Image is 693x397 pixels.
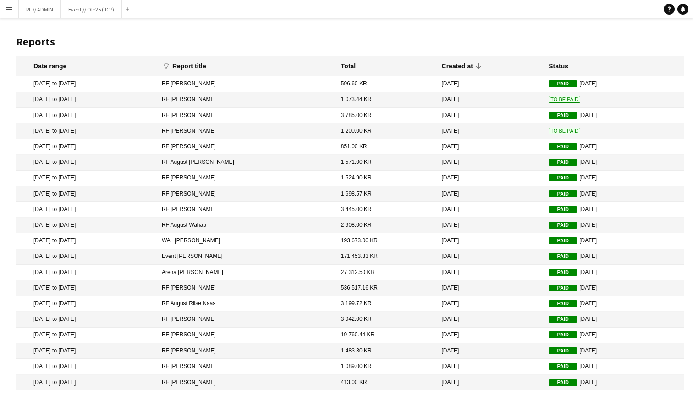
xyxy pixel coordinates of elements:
mat-cell: RF August Riise Naas [157,296,336,312]
mat-cell: Arena [PERSON_NAME] [157,265,336,280]
mat-cell: RF August [PERSON_NAME] [157,155,336,170]
mat-cell: 193 673.00 KR [336,233,437,249]
mat-cell: [DATE] to [DATE] [16,218,157,233]
span: Paid [549,363,577,370]
mat-cell: 1 483.30 KR [336,343,437,359]
mat-cell: [DATE] [544,155,684,170]
mat-cell: [DATE] to [DATE] [16,375,157,390]
mat-cell: [DATE] [544,76,684,92]
span: Paid [549,143,577,150]
mat-cell: 413.00 KR [336,375,437,390]
mat-cell: [DATE] to [DATE] [16,343,157,359]
mat-cell: RF August Wahab [157,218,336,233]
mat-cell: Event [PERSON_NAME] [157,249,336,265]
span: Paid [549,379,577,386]
mat-cell: [DATE] to [DATE] [16,265,157,280]
span: Paid [549,222,577,229]
mat-cell: 596.60 KR [336,76,437,92]
span: Paid [549,316,577,323]
mat-cell: RF [PERSON_NAME] [157,139,336,155]
mat-cell: 2 908.00 KR [336,218,437,233]
mat-cell: RF [PERSON_NAME] [157,108,336,123]
mat-cell: [DATE] to [DATE] [16,171,157,186]
mat-cell: [DATE] to [DATE] [16,249,157,265]
mat-cell: [DATE] [544,233,684,249]
span: Paid [549,237,577,244]
span: Paid [549,206,577,213]
mat-cell: [DATE] [544,171,684,186]
mat-cell: 3 199.72 KR [336,296,437,312]
mat-cell: 3 942.00 KR [336,312,437,327]
mat-cell: [DATE] [437,92,544,108]
mat-cell: [DATE] [544,202,684,218]
mat-cell: [DATE] [544,343,684,359]
mat-cell: [DATE] [437,375,544,390]
mat-cell: [DATE] to [DATE] [16,280,157,296]
mat-cell: 536 517.16 KR [336,280,437,296]
mat-cell: [DATE] [544,328,684,343]
span: Paid [549,112,577,119]
mat-cell: [DATE] [437,76,544,92]
mat-cell: [DATE] [437,343,544,359]
mat-cell: [DATE] [437,265,544,280]
mat-cell: [DATE] to [DATE] [16,233,157,249]
mat-cell: 851.00 KR [336,139,437,155]
mat-cell: [DATE] to [DATE] [16,155,157,170]
mat-cell: [DATE] to [DATE] [16,92,157,108]
mat-cell: RF [PERSON_NAME] [157,76,336,92]
mat-cell: [DATE] [544,139,684,155]
mat-cell: RF [PERSON_NAME] [157,92,336,108]
mat-cell: [DATE] [437,202,544,218]
div: Report title [172,62,214,70]
mat-cell: [DATE] [544,265,684,280]
mat-cell: [DATE] [437,155,544,170]
mat-cell: 3 445.00 KR [336,202,437,218]
mat-cell: [DATE] [437,359,544,375]
span: Paid [549,331,577,338]
mat-cell: 19 760.44 KR [336,328,437,343]
span: To Be Paid [549,128,580,134]
mat-cell: [DATE] to [DATE] [16,76,157,92]
mat-cell: [DATE] to [DATE] [16,328,157,343]
mat-cell: [DATE] [437,312,544,327]
mat-cell: [DATE] [544,249,684,265]
mat-cell: [DATE] [544,218,684,233]
mat-cell: RF [PERSON_NAME] [157,328,336,343]
button: Event // Ole25 (JCP) [61,0,122,18]
mat-cell: [DATE] to [DATE] [16,123,157,139]
mat-cell: [DATE] [544,312,684,327]
mat-cell: 1 089.00 KR [336,359,437,375]
mat-cell: [DATE] [437,280,544,296]
mat-cell: [DATE] [437,218,544,233]
mat-cell: [DATE] [544,375,684,390]
mat-cell: RF [PERSON_NAME] [157,375,336,390]
h1: Reports [16,35,684,49]
mat-cell: 1 698.57 KR [336,186,437,202]
mat-cell: 1 571.00 KR [336,155,437,170]
div: Report title [172,62,206,70]
mat-cell: [DATE] [544,280,684,296]
mat-cell: RF [PERSON_NAME] [157,312,336,327]
mat-cell: [DATE] [544,186,684,202]
mat-cell: [DATE] [544,359,684,375]
span: Paid [549,159,577,166]
mat-cell: RF [PERSON_NAME] [157,359,336,375]
mat-cell: WAL [PERSON_NAME] [157,233,336,249]
mat-cell: RF [PERSON_NAME] [157,280,336,296]
span: Paid [549,300,577,307]
mat-cell: [DATE] [437,233,544,249]
mat-cell: [DATE] [437,139,544,155]
div: Total [341,62,356,70]
mat-cell: 171 453.33 KR [336,249,437,265]
mat-cell: 1 200.00 KR [336,123,437,139]
span: Paid [549,80,577,87]
mat-cell: RF [PERSON_NAME] [157,186,336,202]
mat-cell: [DATE] to [DATE] [16,359,157,375]
mat-cell: [DATE] to [DATE] [16,202,157,218]
mat-cell: [DATE] to [DATE] [16,312,157,327]
mat-cell: 1 073.44 KR [336,92,437,108]
span: Paid [549,269,577,276]
span: Paid [549,190,577,197]
mat-cell: 27 312.50 KR [336,265,437,280]
span: To Be Paid [549,96,580,103]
